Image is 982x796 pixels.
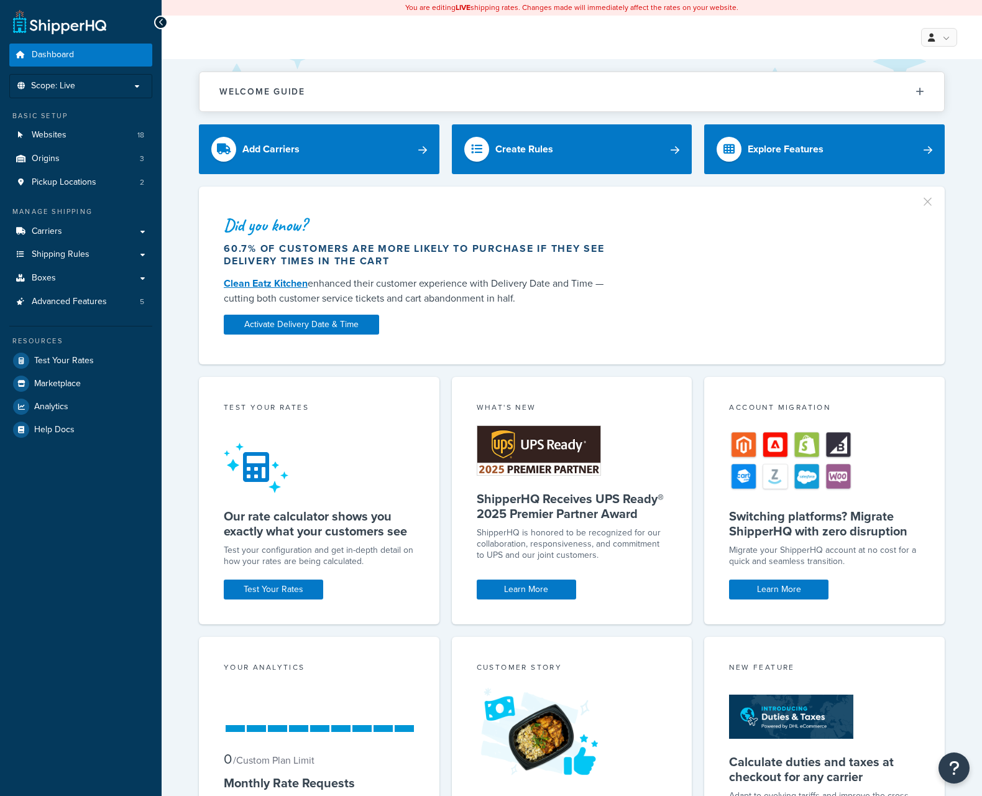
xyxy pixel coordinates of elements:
div: Manage Shipping [9,206,152,217]
div: Add Carriers [242,141,300,158]
span: Advanced Features [32,297,107,307]
a: Boxes [9,267,152,290]
a: Origins3 [9,147,152,170]
span: 0 [224,749,232,769]
span: Help Docs [34,425,75,435]
a: Websites18 [9,124,152,147]
span: Boxes [32,273,56,284]
h5: Our rate calculator shows you exactly what your customers see [224,509,415,539]
li: Advanced Features [9,290,152,313]
div: Did you know? [224,216,617,234]
a: Explore Features [704,124,945,174]
div: enhanced their customer experience with Delivery Date and Time — cutting both customer service ti... [224,276,617,306]
span: Analytics [34,402,68,412]
small: / Custom Plan Limit [233,753,314,767]
span: Dashboard [32,50,74,60]
div: New Feature [729,662,920,676]
h5: ShipperHQ Receives UPS Ready® 2025 Premier Partner Award [477,491,668,521]
a: Create Rules [452,124,692,174]
span: 5 [140,297,144,307]
h2: Welcome Guide [219,87,305,96]
span: Carriers [32,226,62,237]
div: Test your configuration and get in-depth detail on how your rates are being calculated. [224,545,415,567]
li: Websites [9,124,152,147]
li: Origins [9,147,152,170]
div: Test your rates [224,402,415,416]
a: Marketplace [9,373,152,395]
span: Test Your Rates [34,356,94,366]
a: Help Docs [9,419,152,441]
div: 60.7% of customers are more likely to purchase if they see delivery times in the cart [224,243,617,267]
a: Add Carriers [199,124,439,174]
span: Marketplace [34,379,81,389]
a: Learn More [477,580,576,599]
h5: Monthly Rate Requests [224,775,415,790]
h5: Switching platforms? Migrate ShipperHQ with zero disruption [729,509,920,539]
span: Scope: Live [31,81,75,91]
span: 3 [140,154,144,164]
span: 18 [137,130,144,141]
a: Analytics [9,396,152,418]
div: What's New [477,402,668,416]
span: Origins [32,154,60,164]
a: Pickup Locations2 [9,171,152,194]
div: Create Rules [495,141,553,158]
a: Test Your Rates [9,349,152,372]
div: Resources [9,336,152,346]
a: Carriers [9,220,152,243]
div: Your Analytics [224,662,415,676]
div: Basic Setup [9,111,152,121]
b: LIVE [456,2,470,13]
h5: Calculate duties and taxes at checkout for any carrier [729,754,920,784]
div: Migrate your ShipperHQ account at no cost for a quick and seamless transition. [729,545,920,567]
a: Learn More [729,580,828,599]
div: Customer Story [477,662,668,676]
a: Clean Eatz Kitchen [224,276,308,290]
li: Pickup Locations [9,171,152,194]
span: Shipping Rules [32,249,89,260]
a: Activate Delivery Date & Time [224,315,379,335]
a: Dashboard [9,44,152,67]
span: Pickup Locations [32,177,96,188]
span: 2 [140,177,144,188]
div: Account Migration [729,402,920,416]
button: Open Resource Center [938,752,970,784]
a: Test Your Rates [224,580,323,599]
a: Advanced Features5 [9,290,152,313]
span: Websites [32,130,67,141]
a: Shipping Rules [9,243,152,266]
button: Welcome Guide [200,72,944,111]
p: ShipperHQ is honored to be recognized for our collaboration, responsiveness, and commitment to UP... [477,527,668,561]
div: Explore Features [748,141,824,158]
